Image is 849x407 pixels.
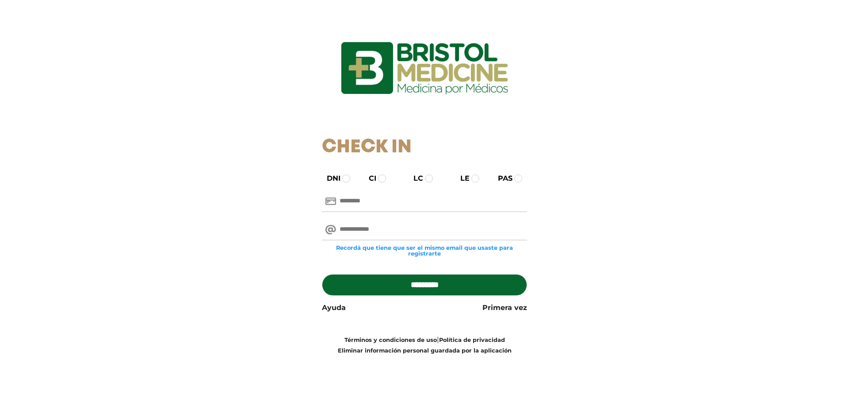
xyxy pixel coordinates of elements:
label: CI [361,173,376,184]
a: Política de privacidad [439,337,505,343]
small: Recordá que tiene que ser el mismo email que usaste para registrarte [322,245,528,256]
a: Primera vez [482,302,527,313]
label: LC [405,173,423,184]
a: Eliminar información personal guardada por la aplicación [338,347,512,354]
a: Ayuda [322,302,346,313]
h1: Check In [322,136,528,159]
div: | [315,334,534,356]
a: Términos y condiciones de uso [344,337,437,343]
label: PAS [490,173,512,184]
label: LE [452,173,470,184]
img: logo_ingresarbristol.jpg [305,11,544,126]
label: DNI [319,173,340,184]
